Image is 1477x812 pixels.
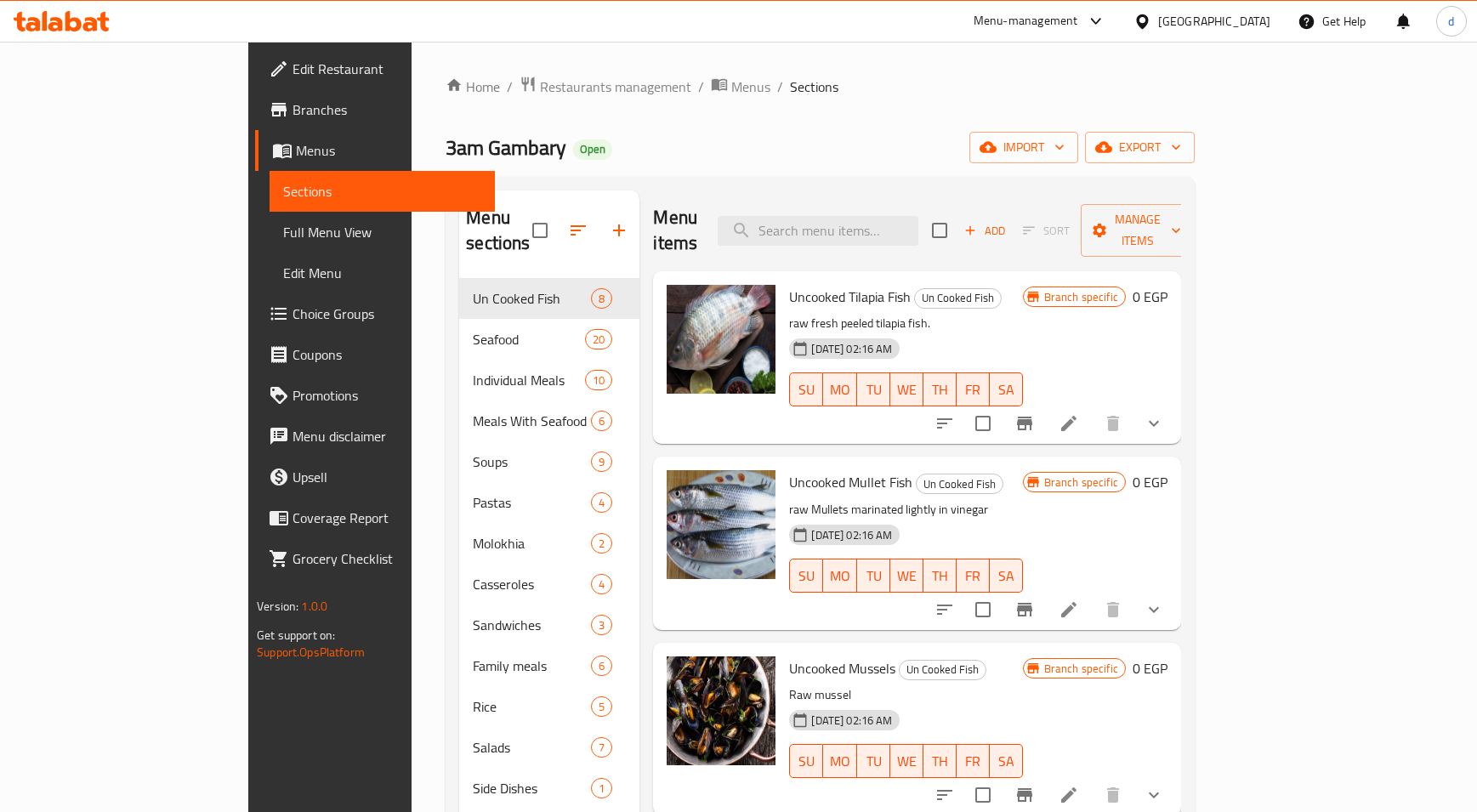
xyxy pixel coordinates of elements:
span: Select to update [965,592,1001,627]
span: FR [963,749,983,774]
span: [DATE] 02:16 AM [804,527,899,543]
button: show more [1133,589,1174,630]
span: TH [930,749,950,774]
span: WE [897,378,917,402]
div: Salads [473,737,591,758]
span: TU [864,378,883,402]
span: 4 [592,495,611,511]
button: import [969,132,1078,163]
button: WE [890,744,923,778]
button: TH [923,372,957,406]
span: SU [797,378,816,402]
span: 2 [592,536,611,552]
span: SA [997,564,1016,588]
h6: 0 EGP [1133,285,1167,309]
p: Raw mussel [789,684,1022,706]
span: Version: [257,595,298,617]
div: Individual Meals10 [459,360,639,400]
span: 3 [592,617,611,633]
span: TH [930,564,950,588]
span: 6 [592,413,611,429]
li: / [777,77,783,97]
span: 1.0.0 [301,595,327,617]
span: MO [830,749,850,774]
span: 9 [592,454,611,470]
a: Sections [270,171,495,212]
span: MO [830,564,850,588]
span: Menus [731,77,770,97]
div: Meals With Seafood Soup6 [459,400,639,441]
a: Menus [711,76,770,98]
span: Coverage Report [293,508,481,528]
span: Molokhia [473,533,591,554]
div: Seafood [473,329,585,349]
h6: 0 EGP [1133,656,1167,680]
span: [DATE] 02:16 AM [804,341,899,357]
a: Upsell [255,457,495,497]
button: FR [957,559,990,593]
a: Support.OpsPlatform [257,641,365,663]
div: items [591,288,612,309]
span: Select all sections [522,213,558,248]
span: Sections [283,181,481,202]
span: Full Menu View [283,222,481,242]
span: 3am Gambary [446,128,566,167]
div: items [591,574,612,594]
button: show more [1133,403,1174,444]
span: Un Cooked Fish [915,288,1001,308]
button: Add [957,218,1012,244]
a: Restaurants management [520,76,691,98]
span: Soups [473,451,591,472]
button: SU [789,559,823,593]
div: items [591,451,612,472]
svg: Show Choices [1144,599,1164,620]
a: Full Menu View [270,212,495,253]
div: items [591,778,612,798]
button: sort-choices [924,403,965,444]
a: Grocery Checklist [255,538,495,579]
button: TU [857,372,890,406]
div: Pastas4 [459,482,639,523]
button: Branch-specific-item [1004,589,1045,630]
span: Menu disclaimer [293,426,481,446]
div: Sandwiches3 [459,605,639,645]
div: Meals With Seafood Soup [473,411,591,431]
span: Get support on: [257,624,335,646]
span: Un Cooked Fish [917,474,1003,494]
button: Add section [599,210,639,251]
span: Individual Meals [473,370,585,390]
div: Salads7 [459,727,639,768]
span: TU [864,749,883,774]
img: Uncooked Mussels [667,656,775,765]
span: 10 [586,372,611,389]
span: Select section first [1012,218,1081,244]
span: Family meals [473,656,591,676]
div: Un Cooked Fish8 [459,278,639,319]
span: Manage items [1094,209,1181,252]
div: Seafood20 [459,319,639,360]
img: Uncooked Mullet Fish [667,470,775,579]
button: Branch-specific-item [1004,403,1045,444]
button: Manage items [1081,204,1195,257]
span: 1 [592,781,611,797]
span: Edit Restaurant [293,59,481,79]
div: items [591,696,612,717]
div: Pastas [473,492,591,513]
a: Edit Menu [270,253,495,293]
h6: 0 EGP [1133,470,1167,494]
span: Add item [957,218,1012,244]
span: Side Dishes [473,778,591,798]
div: items [591,533,612,554]
a: Menus [255,130,495,171]
div: Rice5 [459,686,639,727]
button: TU [857,559,890,593]
div: Casseroles4 [459,564,639,605]
span: WE [897,564,917,588]
p: raw fresh peeled tilapia fish. [789,313,1022,334]
a: Edit Restaurant [255,48,495,89]
button: MO [823,559,857,593]
button: sort-choices [924,589,965,630]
